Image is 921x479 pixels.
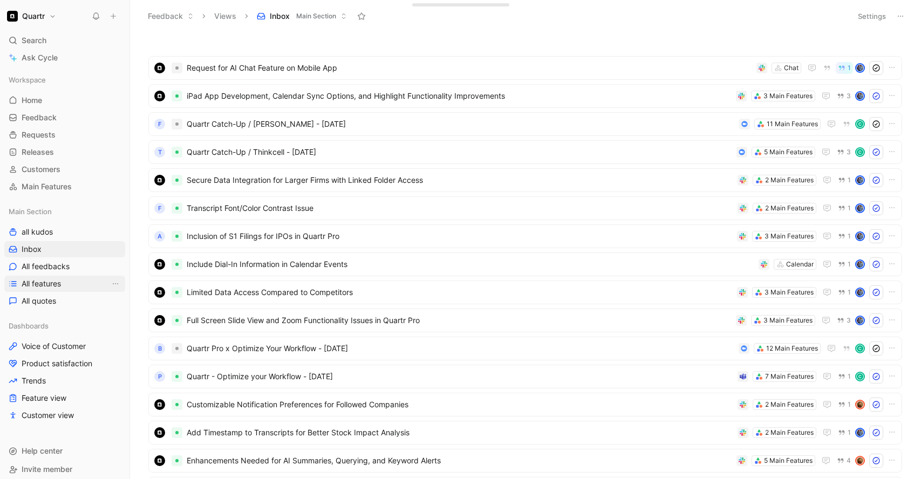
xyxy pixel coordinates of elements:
[154,63,165,73] img: logo
[187,314,732,327] span: Full Screen Slide View and Zoom Functionality Issues in Quartr Pro
[763,315,813,326] div: 3 Main Features
[9,74,46,85] span: Workspace
[187,118,735,131] span: Quartr Catch-Up / [PERSON_NAME] - [DATE]
[4,179,125,195] a: Main Features
[4,318,125,334] div: Dashboards
[22,34,46,47] span: Search
[836,371,853,382] button: 1
[856,92,864,100] img: avatar
[296,11,336,22] span: Main Section
[4,9,59,24] button: QuartrQuartr
[148,224,902,248] a: AInclusion of S1 Filings for IPOs in Quartr Pro3 Main Features1avatar
[856,261,864,268] img: avatar
[4,407,125,423] a: Customer view
[187,454,732,467] span: Enhancements Needed for AI Summaries, Querying, and Keyword Alerts
[148,393,902,416] a: logoCustomizable Notification Preferences for Followed Companies2 Main Features1avatar
[836,427,853,439] button: 1
[154,91,165,101] img: logo
[9,206,52,217] span: Main Section
[765,231,814,242] div: 3 Main Features
[22,296,56,306] span: All quotes
[856,148,864,156] div: C
[187,61,752,74] span: Request for AI Chat Feature on Mobile App
[848,373,851,380] span: 1
[154,371,165,382] div: P
[154,175,165,186] img: logo
[22,164,60,175] span: Customers
[22,393,66,403] span: Feature view
[22,446,63,455] span: Help center
[154,119,165,129] div: F
[4,224,125,240] a: all kudos
[765,371,814,382] div: 7 Main Features
[22,244,42,255] span: Inbox
[848,65,851,71] span: 1
[187,286,733,299] span: Limited Data Access Compared to Competitors
[4,72,125,88] div: Workspace
[187,258,754,271] span: Include Dial-In Information in Calendar Events
[148,196,902,220] a: FTranscript Font/Color Contrast Issue2 Main Features1avatar
[856,373,864,380] div: C
[7,11,18,22] img: Quartr
[187,174,733,187] span: Secure Data Integration for Larger Firms with Linked Folder Access
[4,355,125,372] a: Product satisfaction
[784,63,799,73] div: Chat
[836,174,853,186] button: 1
[765,287,814,298] div: 3 Main Features
[765,203,814,214] div: 2 Main Features
[767,119,818,129] div: 11 Main Features
[154,399,165,410] img: logo
[148,280,902,304] a: logoLimited Data Access Compared to Competitors3 Main Features1avatar
[766,343,818,354] div: 12 Main Features
[22,51,58,64] span: Ask Cycle
[4,318,125,423] div: DashboardsVoice of CustomerProduct satisfactionTrendsFeature viewCustomer view
[835,455,853,467] button: 4
[22,410,74,421] span: Customer view
[154,427,165,438] img: logo
[148,56,902,80] a: logoRequest for AI Chat Feature on Mobile AppChat1avatar
[4,390,125,406] a: Feature view
[4,461,125,477] div: Invite member
[765,175,814,186] div: 2 Main Features
[148,309,902,332] a: logoFull Screen Slide View and Zoom Functionality Issues in Quartr Pro3 Main Features3avatar
[4,293,125,309] a: All quotes
[4,32,125,49] div: Search
[848,401,851,408] span: 1
[4,144,125,160] a: Releases
[856,401,864,408] img: avatar
[22,95,42,106] span: Home
[22,341,86,352] span: Voice of Customer
[187,146,732,159] span: Quartr Catch-Up / Thinkcell - [DATE]
[110,278,121,289] button: View actions
[856,232,864,240] img: avatar
[22,112,57,123] span: Feedback
[856,457,864,464] img: avatar
[836,258,853,270] button: 1
[22,181,72,192] span: Main Features
[143,8,199,24] button: Feedback
[22,227,53,237] span: all kudos
[836,202,853,214] button: 1
[154,455,165,466] img: logo
[4,276,125,292] a: All featuresView actions
[148,140,902,164] a: TQuartr Catch-Up / Thinkcell - [DATE]5 Main Features3C
[848,177,851,183] span: 1
[4,338,125,354] a: Voice of Customer
[22,147,54,158] span: Releases
[22,278,61,289] span: All features
[22,375,46,386] span: Trends
[148,449,902,473] a: logoEnhancements Needed for AI Summaries, Querying, and Keyword Alerts5 Main Features4avatar
[148,365,902,388] a: PQuartr - Optimize your Workflow - [DATE]7 Main Features1C
[154,231,165,242] div: A
[856,204,864,212] img: avatar
[836,230,853,242] button: 1
[763,91,813,101] div: 3 Main Features
[835,314,853,326] button: 3
[4,92,125,108] a: Home
[148,112,902,136] a: FQuartr Catch-Up / [PERSON_NAME] - [DATE]11 Main FeaturesC
[187,202,733,215] span: Transcript Font/Color Contrast Issue
[252,8,352,24] button: InboxMain Section
[856,289,864,296] img: avatar
[764,455,813,466] div: 5 Main Features
[154,315,165,326] img: logo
